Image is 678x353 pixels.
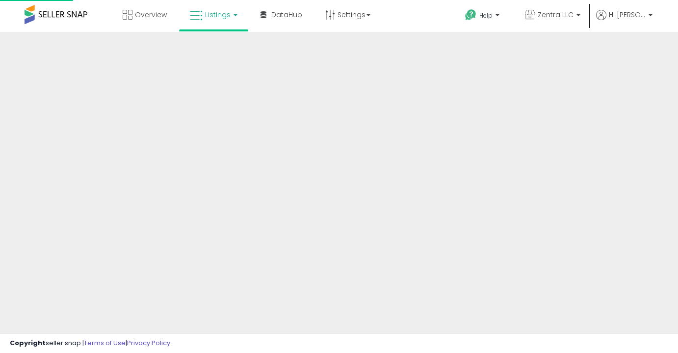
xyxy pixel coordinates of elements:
[205,10,231,20] span: Listings
[84,338,126,348] a: Terms of Use
[135,10,167,20] span: Overview
[10,338,46,348] strong: Copyright
[271,10,302,20] span: DataHub
[465,9,477,21] i: Get Help
[10,339,170,348] div: seller snap | |
[596,10,652,32] a: Hi [PERSON_NAME]
[609,10,646,20] span: Hi [PERSON_NAME]
[538,10,574,20] span: Zentra LLC
[479,11,493,20] span: Help
[127,338,170,348] a: Privacy Policy
[457,1,509,32] a: Help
